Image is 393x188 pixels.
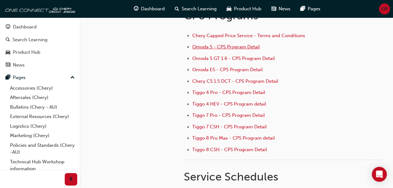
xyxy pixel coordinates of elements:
a: Technical Hub Workshop information [8,157,77,174]
a: Tiggo 4 HEV - CPS Program detail [192,101,266,107]
div: Open Intercom Messenger [372,167,387,182]
span: guage-icon [6,24,10,30]
a: Tiggo 8 Pro Max - CPS Program detail [192,135,275,141]
span: prev-icon [69,176,73,183]
a: Omoda 5 GT 1.6 - CPS Program Detail [192,56,275,61]
span: Service Schedules [184,170,278,183]
a: News [3,59,77,71]
button: Pages [3,72,77,83]
a: Accessories (Chery) [8,83,77,93]
span: guage-icon [134,5,139,13]
span: LW [381,5,388,12]
a: Tiggo 8 CSH - CPS Program Detail [192,147,267,152]
a: Omoda 5 - CPS Program Detail [192,44,260,50]
a: news-iconNews [266,2,295,15]
a: Marketing (Chery) [8,131,77,141]
span: pages-icon [6,75,10,81]
a: Tiggo 7 CSH - CPS Program Detail [192,124,267,130]
a: guage-iconDashboard [129,2,170,15]
a: search-iconSearch Learning [170,2,222,15]
span: News [279,5,290,12]
a: Bulletins (Chery - AU) [8,102,77,112]
a: Search Learning [3,34,77,46]
span: Product Hub [234,5,261,12]
span: news-icon [271,5,276,13]
a: Chery Capped Price Service - Terms and Conditions [192,33,305,38]
a: Policies and Standards (Chery -AU) [8,141,77,157]
span: Search Learning [182,5,217,12]
div: Dashboard [13,23,37,31]
span: up-icon [70,74,75,82]
span: Pages [308,5,320,12]
span: pages-icon [300,5,305,13]
a: Aftersales (Chery) [8,93,77,102]
div: Product Hub [13,49,40,56]
a: Dashboard [3,21,77,33]
div: Pages [13,74,26,81]
a: Logistics (Chery) [8,121,77,131]
span: car-icon [227,5,231,13]
span: search-icon [175,5,179,13]
span: car-icon [6,50,10,55]
div: News [13,62,25,69]
a: Omoda E5 - CPS Program Detail [192,67,263,72]
a: External Resources (Chery) [8,112,77,121]
div: Search Learning [13,36,48,43]
span: search-icon [6,37,10,43]
img: oneconnect [3,2,75,15]
a: Product Hub [3,47,77,58]
a: pages-iconPages [295,2,325,15]
a: Chery C5 1.5 DCT - CPS Program Detail [192,78,278,84]
span: news-icon [6,62,10,68]
a: Tiggo 7 Pro - CPS Program Detail [192,112,265,118]
a: car-iconProduct Hub [222,2,266,15]
a: Tiggo 4 Pro - CPS Program Detail [192,90,265,95]
button: DashboardSearch LearningProduct HubNews [3,20,77,72]
button: LW [379,3,390,14]
span: Dashboard [141,5,165,12]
